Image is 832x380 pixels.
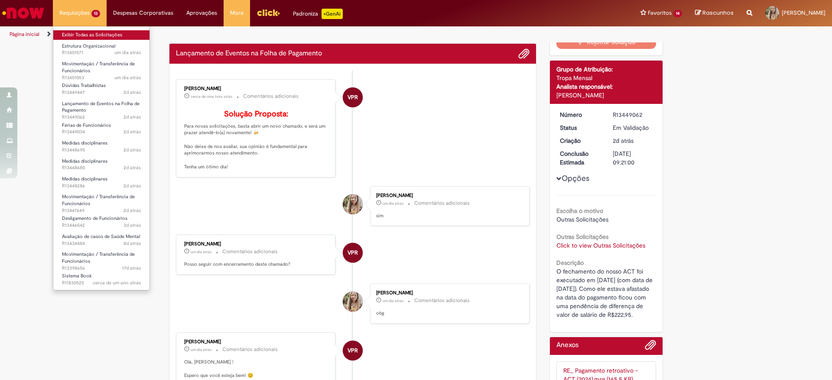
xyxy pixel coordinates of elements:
span: 2d atrás [123,129,141,135]
a: Aberto R13448680 : Medidas disciplinares [53,157,149,173]
time: 27/08/2025 09:24:07 [191,347,211,352]
span: Favoritos [648,9,672,17]
small: Comentários adicionais [243,93,299,100]
span: 3d atrás [123,222,141,229]
time: 28/08/2025 09:51:34 [191,94,232,99]
span: R13451571 [62,49,141,56]
a: Aberto R13447649 : Movimentação / Transferência de Funcionários [53,192,149,211]
span: 17d atrás [122,265,141,271]
time: 27/08/2025 09:31:15 [114,74,141,81]
time: 11/08/2025 16:43:31 [122,265,141,271]
small: Comentários adicionais [414,200,470,207]
span: R13446542 [62,222,141,229]
span: Estrutura Organizacional [62,43,115,49]
span: 2d atrás [123,207,141,214]
span: Medidas disciplinares [62,158,107,164]
span: R11830525 [62,280,141,287]
img: click_logo_yellow_360x200.png [257,6,280,19]
span: Requisições [59,9,90,17]
span: Movimentação / Transferência de Funcionários [62,193,135,207]
time: 26/08/2025 11:02:25 [123,207,141,214]
span: 2d atrás [123,147,141,153]
time: 26/08/2025 15:22:55 [123,129,141,135]
dt: Criação [553,136,607,145]
a: Exibir Todas as Solicitações [53,30,149,40]
time: 26/08/2025 13:17:33 [123,183,141,189]
a: Rascunhos [695,9,734,17]
span: 2d atrás [123,114,141,120]
span: R13398656 [62,265,141,272]
span: um dia atrás [383,201,403,206]
span: Movimentação / Transferência de Funcionários [62,251,135,264]
b: Solução Proposta: [224,109,288,119]
span: R13448680 [62,164,141,171]
div: Em Validação [613,123,653,132]
a: Aberto R13449034 : Férias de Funcionários [53,121,149,137]
div: [PERSON_NAME] [556,91,656,100]
span: R13434484 [62,240,141,247]
span: Dúvidas Trabalhistas [62,82,106,89]
p: Posso seguir com encerramento deste chamado? [184,261,328,268]
span: Medidas disciplinares [62,140,107,146]
b: Escolha o motivo [556,207,603,215]
span: 2d atrás [123,183,141,189]
img: ServiceNow [1,4,45,22]
h2: Lançamento de Eventos na Folha de Pagamento Histórico de tíquete [176,50,322,58]
span: Lançamento de Eventos na Folha de Pagamento [62,100,140,114]
b: Descrição [556,259,584,267]
div: [PERSON_NAME] [184,339,328,345]
span: R13448286 [62,183,141,190]
b: Outras Solicitações [556,233,608,241]
a: Aberto R13434484 : Avaliação de casos de Saúde Mental [53,232,149,248]
button: Adicionar anexos [645,339,656,355]
div: Tropa Mensal [556,74,656,82]
span: cerca de uma hora atrás [191,94,232,99]
dt: Número [553,110,607,119]
span: More [230,9,244,17]
a: Aberto R13448695 : Medidas disciplinares [53,138,149,155]
span: Rascunhos [702,9,734,17]
a: Aberto R13451571 : Estrutura Organizacional [53,42,149,58]
div: [PERSON_NAME] [184,86,328,91]
span: R13451053 [62,74,141,81]
h2: Anexos [556,341,578,349]
p: sim [376,213,520,219]
span: [PERSON_NAME] [782,9,825,16]
span: um dia atrás [383,298,403,303]
span: Avaliação de casos de Saúde Mental [62,233,140,240]
ul: Requisições [53,26,150,290]
span: um dia atrás [114,74,141,81]
span: R13449062 [62,114,141,121]
div: Michelle Barroso Da Silva [343,292,363,312]
div: [DATE] 09:21:00 [613,149,653,167]
ul: Trilhas de página [6,26,548,42]
span: 2d atrás [613,137,634,145]
time: 26/08/2025 15:26:37 [123,114,141,120]
span: um dia atrás [191,347,211,352]
span: 2d atrás [123,89,141,96]
small: Comentários adicionais [222,248,278,255]
small: Comentários adicionais [222,346,278,353]
time: 26/08/2025 16:20:19 [123,89,141,96]
time: 21/08/2025 07:12:46 [123,240,141,247]
p: obg [376,310,520,317]
div: Grupo de Atribuição: [556,65,656,74]
time: 26/08/2025 07:30:37 [123,222,141,229]
span: Férias de Funcionários [62,122,111,129]
div: [PERSON_NAME] [376,290,520,296]
a: Aberto R11830525 : Sistema Book [53,271,149,287]
span: R13449447 [62,89,141,96]
span: 2d atrás [123,164,141,171]
div: [PERSON_NAME] [184,242,328,247]
span: um dia atrás [191,249,211,254]
a: Aberto R13451053 : Movimentação / Transferência de Funcionários [53,59,149,78]
time: 27/08/2025 10:41:05 [114,49,141,56]
div: Michelle Barroso Da Silva [343,194,363,214]
div: [PERSON_NAME] [376,193,520,198]
span: VPR [348,242,358,263]
span: Sistema Book [62,273,92,279]
div: 26/08/2025 15:26:35 [613,136,653,145]
button: Adicionar anexos [518,48,530,59]
div: Vanessa Paiva Ribeiro [343,243,363,263]
a: Aberto R13398656 : Movimentação / Transferência de Funcionários [53,250,149,268]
